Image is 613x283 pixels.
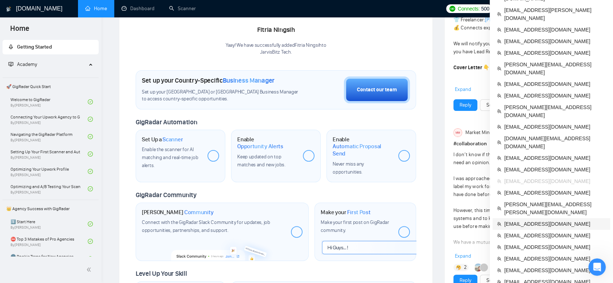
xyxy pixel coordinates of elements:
span: [EMAIL_ADDRESS][PERSON_NAME][DOMAIN_NAME] [504,6,606,22]
span: [EMAIL_ADDRESS][DOMAIN_NAME] [504,266,606,274]
span: [PERSON_NAME][EMAIL_ADDRESS][DOMAIN_NAME] [504,103,606,119]
span: check-circle [88,134,93,139]
span: team [497,51,501,55]
a: Setting Up Your First Scanner and Auto-BidderBy[PERSON_NAME] [11,146,88,162]
span: Automatic Proposal Send [333,143,392,157]
span: [EMAIL_ADDRESS][DOMAIN_NAME] [504,177,606,185]
span: [EMAIL_ADDRESS][DOMAIN_NAME] [504,92,606,100]
span: rocket [8,44,13,49]
span: Community [184,209,214,216]
span: check-circle [88,99,93,104]
span: team [497,233,501,238]
strong: Cover Letter 👇 [453,64,489,71]
span: [EMAIL_ADDRESS][DOMAIN_NAME] [504,37,606,45]
span: [PERSON_NAME][EMAIL_ADDRESS][PERSON_NAME][DOMAIN_NAME] [504,200,606,216]
span: 500 [481,5,489,13]
img: slackcommunity-bg.png [171,236,274,261]
span: Home [4,23,35,38]
span: check-circle [88,239,93,244]
span: team [497,222,501,226]
a: Navigating the GigRadar PlatformBy[PERSON_NAME] [11,129,88,145]
span: team [497,245,501,249]
span: team [497,12,501,16]
span: check-circle [88,117,93,122]
span: First Post [347,209,370,216]
span: [EMAIL_ADDRESS][DOMAIN_NAME] [504,166,606,174]
span: [EMAIL_ADDRESS][DOMAIN_NAME] [504,220,606,228]
h1: Set Up a [142,136,183,143]
span: Expand [455,86,471,92]
span: [EMAIL_ADDRESS][DOMAIN_NAME] [504,26,606,34]
span: [EMAIL_ADDRESS][DOMAIN_NAME] [504,123,606,131]
img: Joaquin Arcardini [475,263,483,271]
span: Connects: [458,5,480,13]
span: [EMAIL_ADDRESS][DOMAIN_NAME] [504,189,606,197]
span: team [497,39,501,43]
span: team [497,179,501,183]
button: Reply [453,99,477,111]
img: upwork-logo.png [449,6,455,12]
h1: Enable [237,136,297,150]
span: team [497,167,501,172]
span: team [497,191,501,195]
span: Level Up Your Skill [136,270,187,278]
span: Business Manager [223,76,275,84]
a: See the details [486,101,518,109]
span: [EMAIL_ADDRESS][DOMAIN_NAME] [504,243,606,251]
span: team [497,125,501,129]
a: searchScanner [169,5,196,12]
span: check-circle [88,169,93,174]
span: Keep updated on top matches and new jobs. [237,154,285,168]
a: Welcome to GigRadarBy[PERSON_NAME] [11,94,88,110]
a: homeHome [85,5,107,12]
span: fund-projection-screen [8,62,13,67]
span: [EMAIL_ADDRESS][DOMAIN_NAME] [504,232,606,240]
span: check-circle [88,151,93,157]
span: check-circle [88,186,93,191]
span: team [497,66,501,71]
a: Optimizing Your Upwork ProfileBy[PERSON_NAME] [11,163,88,179]
span: team [497,257,501,261]
span: Getting Started [17,44,52,50]
h1: Make your [321,209,370,216]
span: team [497,156,501,160]
span: [EMAIL_ADDRESS][DOMAIN_NAME] [504,255,606,263]
span: [EMAIL_ADDRESS][DOMAIN_NAME] [504,49,606,57]
span: double-left [86,266,94,273]
div: Contact our team [357,86,397,94]
a: Optimizing and A/B Testing Your Scanner for Better ResultsBy[PERSON_NAME] [11,181,88,197]
span: Set up your [GEOGRAPHIC_DATA] or [GEOGRAPHIC_DATA] Business Manager to access country-specific op... [142,89,303,103]
h1: [PERSON_NAME] [142,209,214,216]
span: [DOMAIN_NAME][EMAIL_ADDRESS][DOMAIN_NAME] [504,134,606,150]
a: dashboardDashboard [122,5,155,12]
a: ⛔ Top 3 Mistakes of Pro AgenciesBy[PERSON_NAME] [11,233,88,249]
h1: Enable [333,136,392,157]
span: 👑 Agency Success with GigRadar [3,201,98,216]
span: Expand [455,253,471,259]
span: [PERSON_NAME][EMAIL_ADDRESS][DOMAIN_NAME] [504,61,606,76]
p: JarvisBitz Tech . [226,49,326,56]
a: 🌚 Rookie Traps for New Agencies [11,251,88,267]
span: Academy [8,61,37,67]
h1: Set up your Country-Specific [142,76,275,84]
div: Fitria Ningsih [226,24,326,36]
span: GigRadar Community [136,191,197,199]
span: team [497,206,501,211]
img: logo [6,3,11,15]
span: Enable the scanner for AI matching and real-time job alerts. [142,146,198,168]
a: Reply [460,101,471,109]
span: [EMAIL_ADDRESS][DOMAIN_NAME] [504,80,606,88]
span: Connect with the GigRadar Slack Community for updates, job opportunities, partnerships, and support. [142,219,270,233]
img: 🤔 [456,265,461,270]
span: check-circle [88,221,93,226]
span: Opportunity Alerts [237,143,283,150]
span: GigRadar Automation [136,118,197,126]
span: team [497,140,501,145]
a: [PERSON_NAME] [485,17,520,23]
span: team [497,268,501,272]
span: team [497,82,501,86]
span: Scanner [162,136,183,143]
span: check-circle [88,256,93,261]
span: Make your first post on GigRadar community. [321,219,389,233]
span: 2 [464,264,467,271]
